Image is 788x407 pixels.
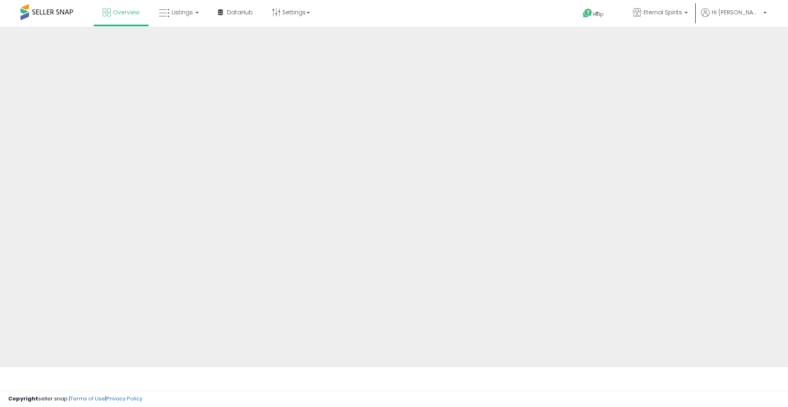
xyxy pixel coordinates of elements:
a: Hi [PERSON_NAME] [701,8,767,27]
a: Help [576,2,620,27]
span: Hi [PERSON_NAME] [712,8,761,16]
i: Get Help [582,8,593,18]
span: Eternal Spirits [644,8,682,16]
span: DataHub [227,8,253,16]
span: Help [593,11,604,18]
span: Listings [172,8,193,16]
span: Overview [113,8,140,16]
